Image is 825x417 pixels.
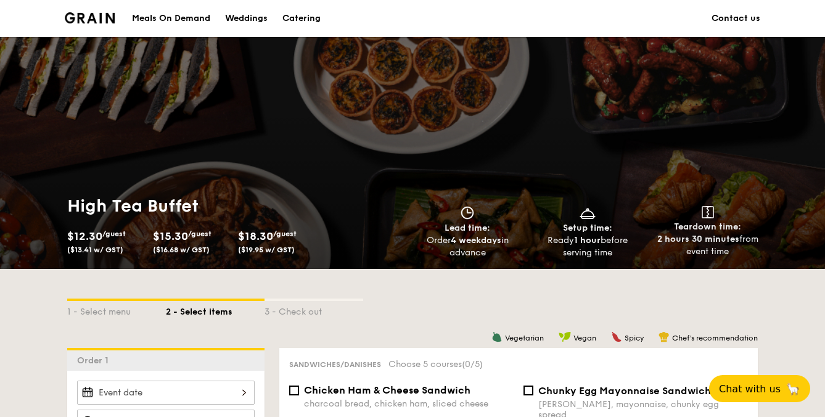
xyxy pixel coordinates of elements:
strong: 4 weekdays [451,235,501,246]
span: $18.30 [238,229,273,243]
div: Order in advance [412,234,523,259]
span: ($16.68 w/ GST) [153,246,210,254]
div: 2 - Select items [166,301,265,318]
span: Order 1 [77,355,113,366]
span: Chunky Egg Mayonnaise Sandwich [538,385,711,397]
div: Ready before serving time [533,234,643,259]
a: Logotype [65,12,115,23]
span: /guest [102,229,126,238]
input: Chicken Ham & Cheese Sandwichcharcoal bread, chicken ham, sliced cheese [289,386,299,395]
span: /guest [273,229,297,238]
span: (0/5) [462,359,483,370]
span: 🦙 [786,382,800,396]
span: ($19.95 w/ GST) [238,246,295,254]
img: icon-dish.430c3a2e.svg [578,206,597,220]
span: Chat with us [719,383,781,395]
span: Setup time: [563,223,612,233]
span: ($13.41 w/ GST) [67,246,123,254]
img: icon-teardown.65201eee.svg [702,206,714,218]
span: Chicken Ham & Cheese Sandwich [304,384,470,396]
img: icon-vegetarian.fe4039eb.svg [491,331,503,342]
span: Vegetarian [505,334,544,342]
input: Event date [77,381,255,405]
span: Sandwiches/Danishes [289,360,381,369]
span: Lead time: [445,223,490,233]
div: 3 - Check out [265,301,363,318]
span: Spicy [625,334,644,342]
div: from event time [652,233,763,258]
span: $15.30 [153,229,188,243]
img: icon-chef-hat.a58ddaea.svg [659,331,670,342]
span: Choose 5 courses [388,359,483,370]
div: charcoal bread, chicken ham, sliced cheese [304,398,514,409]
span: Chef's recommendation [672,334,758,342]
span: /guest [188,229,211,238]
img: icon-spicy.37a8142b.svg [611,331,622,342]
img: icon-clock.2db775ea.svg [458,206,477,220]
strong: 2 hours 30 minutes [657,234,739,244]
button: Chat with us🦙 [709,375,810,402]
div: 1 - Select menu [67,301,166,318]
span: Vegan [573,334,596,342]
img: Grain [65,12,115,23]
img: icon-vegan.f8ff3823.svg [559,331,571,342]
input: Chunky Egg Mayonnaise Sandwich[PERSON_NAME], mayonnaise, chunky egg spread [523,386,533,395]
span: Teardown time: [674,221,741,232]
strong: 1 hour [574,235,601,246]
h1: High Tea Buffet [67,195,408,217]
span: $12.30 [67,229,102,243]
